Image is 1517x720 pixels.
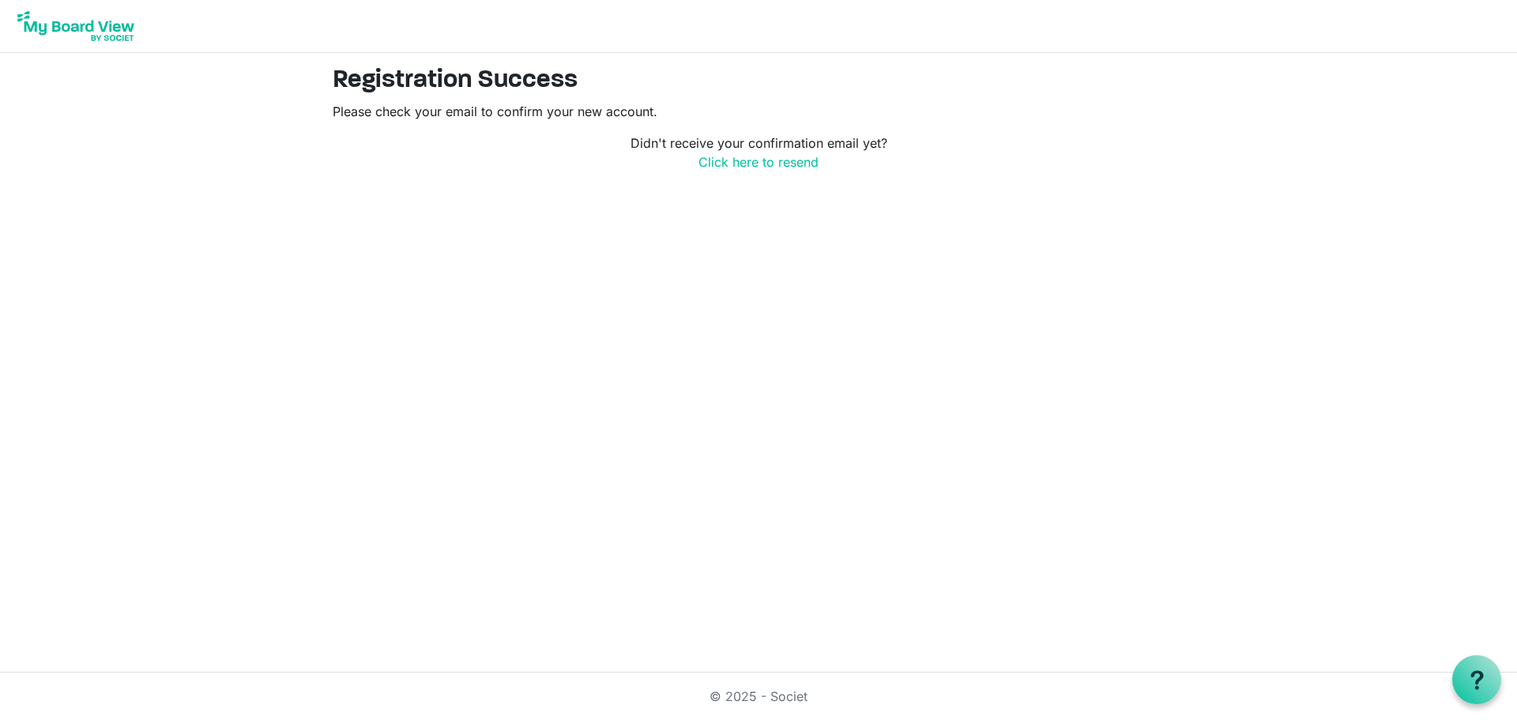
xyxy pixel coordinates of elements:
p: Please check your email to confirm your new account. [333,102,1184,121]
a: Click here to resend [698,154,819,170]
a: © 2025 - Societ [710,688,807,704]
h2: Registration Success [333,66,1184,96]
p: Didn't receive your confirmation email yet? [333,134,1184,172]
img: My Board View Logo [13,6,139,46]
